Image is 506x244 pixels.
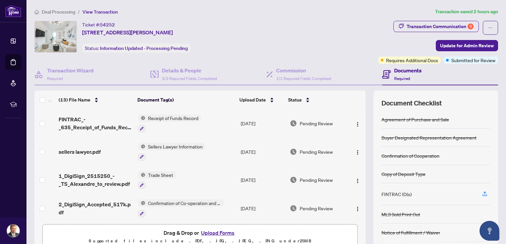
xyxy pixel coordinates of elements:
[82,28,173,36] span: [STREET_ADDRESS][PERSON_NAME]
[381,116,449,123] div: Agreement of Purchase and Sale
[238,109,287,138] td: [DATE]
[285,91,346,109] th: Status
[290,176,297,183] img: Document Status
[288,96,302,103] span: Status
[47,66,94,74] h4: Transaction Wizard
[276,66,331,74] h4: Commission
[59,115,132,131] span: FINTRAC_-_635_Receipt_of_Funds_Record_-_PropTx-[PERSON_NAME] 2.pdf
[82,9,118,15] span: View Transaction
[42,9,75,15] span: Deal Processing
[381,211,420,218] div: MLS Sold Print Out
[352,175,363,185] button: Logo
[355,206,360,212] img: Logo
[162,76,217,81] span: 3/3 Required Fields Completed
[199,228,236,237] button: Upload Forms
[381,170,426,178] div: Copy of Deposit Type
[300,176,333,183] span: Pending Review
[381,229,440,236] div: Notice of Fulfillment / Waiver
[238,138,287,166] td: [DATE]
[162,66,217,74] h4: Details & People
[145,143,205,150] span: Sellers Lawyer Information
[290,120,297,127] img: Document Status
[393,21,479,32] button: Transaction Communication9
[138,143,145,150] img: Status Icon
[5,5,21,17] img: logo
[451,57,495,64] span: Submitted for Review
[59,172,132,188] span: 1_DigiSign_2515250_-_TS_Alexandre_to_review.pdf
[145,114,201,122] span: Receipt of Funds Record
[100,45,188,51] span: Information Updated - Processing Pending
[300,148,333,155] span: Pending Review
[164,228,236,237] span: Drag & Drop or
[237,91,285,109] th: Upload Date
[35,21,76,52] img: IMG-C12386517_1.jpg
[276,76,331,81] span: 1/1 Required Fields Completed
[290,148,297,155] img: Document Status
[59,200,132,216] span: 2_DigiSign_Accepted_517k.pdf
[386,57,438,64] span: Requires Additional Docs
[34,10,39,14] span: home
[138,171,145,179] img: Status Icon
[355,122,360,127] img: Logo
[138,199,145,207] img: Status Icon
[355,178,360,183] img: Logo
[480,221,499,241] button: Open asap
[138,199,224,217] button: Status IconConfirmation of Co-operation and Representation—Buyer/Seller
[59,148,101,156] span: sellers lawyer.pdf
[381,99,442,108] span: Document Checklist
[355,150,360,155] img: Logo
[407,21,474,32] div: Transaction Communication
[138,171,176,189] button: Status IconTrade Sheet
[352,118,363,129] button: Logo
[135,91,237,109] th: Document Tag(s)
[56,91,135,109] th: (13) File Name
[145,199,224,207] span: Confirmation of Co-operation and Representation—Buyer/Seller
[381,190,412,198] div: FINTRAC ID(s)
[300,120,333,127] span: Pending Review
[78,8,80,16] li: /
[138,143,205,161] button: Status IconSellers Lawyer Information
[145,171,176,179] span: Trade Sheet
[394,76,410,81] span: Required
[468,23,474,29] div: 9
[138,114,145,122] img: Status Icon
[352,146,363,157] button: Logo
[352,203,363,214] button: Logo
[394,66,422,74] h4: Documents
[300,205,333,212] span: Pending Review
[238,166,287,194] td: [DATE]
[82,21,115,28] div: Ticket #:
[436,40,498,51] button: Update for Admin Review
[59,96,90,103] span: (13) File Name
[381,134,477,141] div: Buyer Designated Representation Agreement
[239,96,266,103] span: Upload Date
[290,205,297,212] img: Document Status
[435,8,498,16] article: Transaction saved 2 hours ago
[381,152,439,159] div: Confirmation of Cooperation
[82,44,190,53] div: Status:
[238,194,287,223] td: [DATE]
[7,224,20,237] img: Profile Icon
[47,76,63,81] span: Required
[440,40,494,51] span: Update for Admin Review
[488,25,493,30] span: ellipsis
[138,114,201,132] button: Status IconReceipt of Funds Record
[100,22,115,28] span: 54252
